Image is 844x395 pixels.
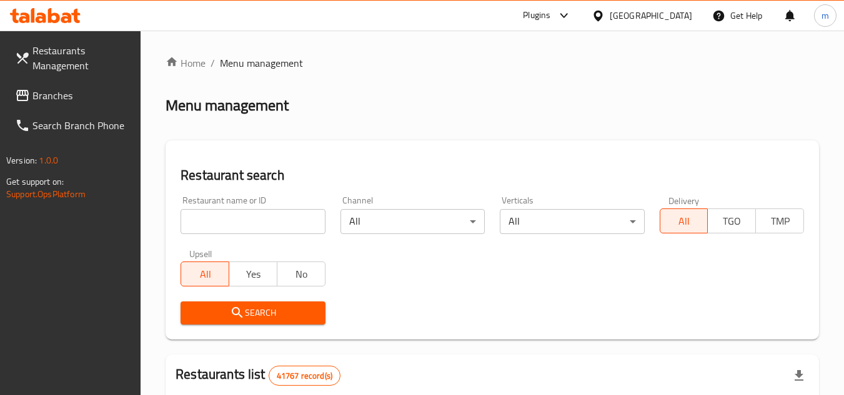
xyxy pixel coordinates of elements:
[220,56,303,71] span: Menu management
[211,56,215,71] li: /
[340,209,485,234] div: All
[189,249,212,258] label: Upsell
[32,88,131,103] span: Branches
[822,9,829,22] span: m
[784,361,814,391] div: Export file
[668,196,700,205] label: Delivery
[5,110,141,140] a: Search Branch Phone
[665,212,703,230] span: All
[166,56,819,71] nav: breadcrumb
[523,8,550,23] div: Plugins
[277,261,325,286] button: No
[181,261,229,286] button: All
[282,265,320,283] span: No
[660,208,708,233] button: All
[5,80,141,110] a: Branches
[269,366,340,386] div: Total records count
[761,212,799,230] span: TMP
[6,186,86,202] a: Support.OpsPlatform
[32,118,131,133] span: Search Branch Phone
[181,166,804,185] h2: Restaurant search
[181,301,325,324] button: Search
[269,370,340,382] span: 41767 record(s)
[229,261,277,286] button: Yes
[166,56,206,71] a: Home
[713,212,751,230] span: TGO
[755,208,804,233] button: TMP
[5,36,141,80] a: Restaurants Management
[234,265,272,283] span: Yes
[610,9,692,22] div: [GEOGRAPHIC_DATA]
[32,43,131,73] span: Restaurants Management
[39,152,58,168] span: 1.0.0
[500,209,644,234] div: All
[6,173,64,190] span: Get support on:
[176,365,340,386] h2: Restaurants list
[166,95,289,115] h2: Menu management
[181,209,325,234] input: Search for restaurant name or ID..
[707,208,756,233] button: TGO
[191,305,315,321] span: Search
[186,265,224,283] span: All
[6,152,37,168] span: Version:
